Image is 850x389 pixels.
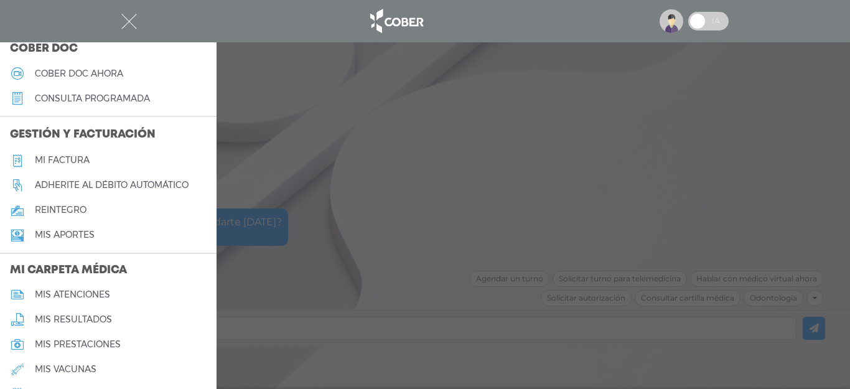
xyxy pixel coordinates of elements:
h5: Mis aportes [35,230,95,240]
h5: Cober doc ahora [35,68,123,79]
h5: mis prestaciones [35,339,121,350]
img: profile-placeholder.svg [660,9,683,33]
h5: mis vacunas [35,364,96,375]
h5: Adherite al débito automático [35,180,189,190]
h5: consulta programada [35,93,150,104]
h5: reintegro [35,205,86,215]
h5: mis resultados [35,314,112,325]
h5: Mi factura [35,155,90,166]
img: Cober_menu-close-white.svg [121,14,137,29]
img: logo_cober_home-white.png [363,6,429,36]
h5: mis atenciones [35,289,110,300]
